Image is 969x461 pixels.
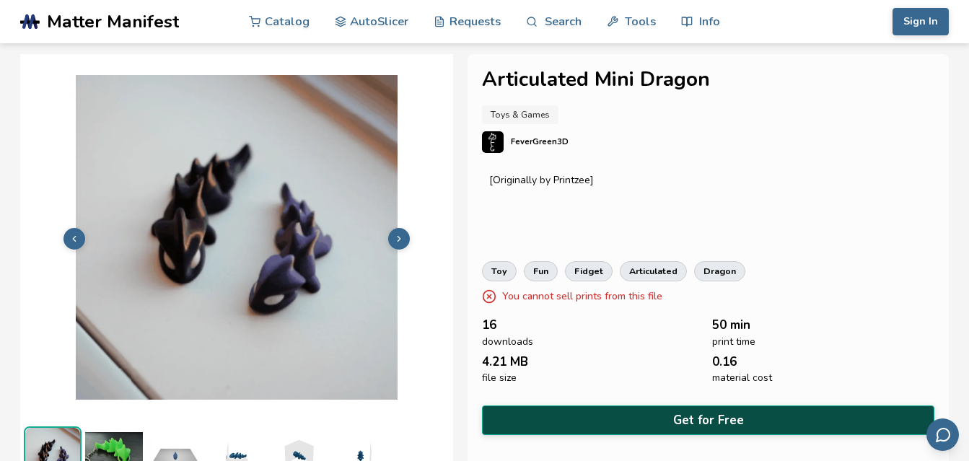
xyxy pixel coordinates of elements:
[482,105,558,124] a: Toys & Games
[482,131,934,167] a: FeverGreen3D's profileFeverGreen3D
[482,372,517,384] span: file size
[712,336,755,348] span: print time
[926,418,959,451] button: Send feedback via email
[482,318,496,332] span: 16
[712,372,772,384] span: material cost
[482,336,533,348] span: downloads
[502,289,662,304] p: You cannot sell prints from this file
[511,134,569,149] p: FeverGreen3D
[482,355,528,369] span: 4.21 MB
[893,8,949,35] button: Sign In
[482,405,934,435] button: Get for Free
[489,175,927,186] div: [Originally by Printzee]
[482,261,517,281] a: toy
[712,355,737,369] span: 0.16
[47,12,179,32] span: Matter Manifest
[620,261,687,281] a: articulated
[694,261,745,281] a: dragon
[482,69,934,91] h1: Articulated Mini Dragon
[482,131,504,153] img: FeverGreen3D's profile
[712,318,750,332] span: 50 min
[565,261,613,281] a: fidget
[524,261,558,281] a: fun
